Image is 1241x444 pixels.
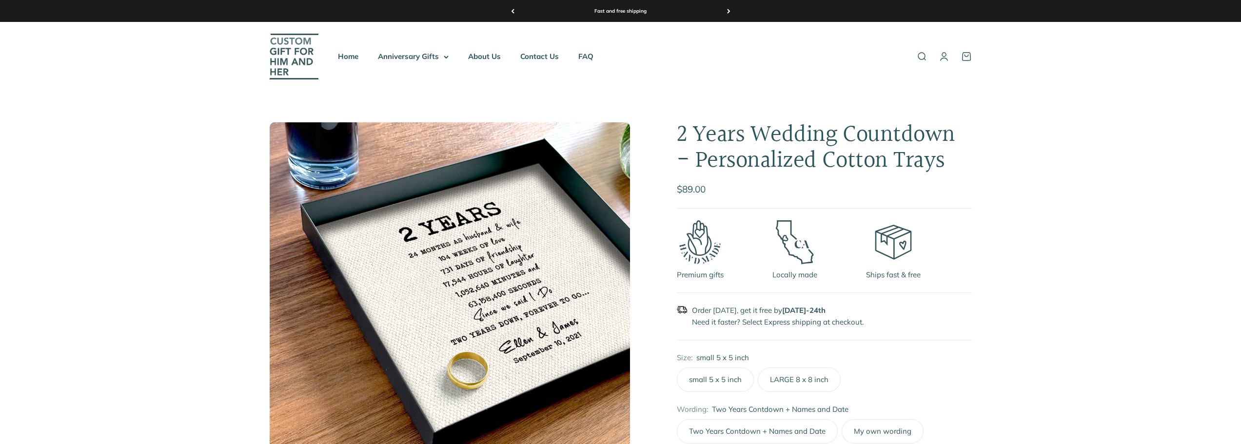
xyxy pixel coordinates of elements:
[677,264,724,281] span: Premium gifts
[378,51,449,62] summary: Anniversary Gifts
[809,306,826,315] span: 24th
[468,52,501,61] a: About Us
[677,122,972,174] h1: 2 Years Wedding Countdown - Personalized Cotton Trays
[578,52,593,61] a: FAQ
[338,52,358,61] a: Home
[594,7,647,15] p: Fast and free shipping
[511,7,514,15] button: Previous
[677,404,708,415] legend: Wording:
[677,305,687,317] img: 709790.png
[712,404,848,415] variant-option-value: Two Years Contdown + Names and Date
[727,7,730,15] button: Next
[772,264,817,281] span: Locally made
[677,352,692,364] legend: Size:
[776,220,814,264] img: made-in-california.svg
[677,182,706,196] sale-price: $89.00
[782,306,826,315] strong: -
[677,305,972,328] p: Order [DATE], get it free by Need it faster? Select Express shipping at checkout.
[679,220,721,264] img: hand-made-icon.svg
[866,264,921,281] span: Ships fast & free
[520,52,559,61] a: Contact Us
[782,306,806,315] span: [DATE]
[875,220,912,264] img: ship-free.svg
[696,352,749,364] variant-option-value: small 5 x 5 inch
